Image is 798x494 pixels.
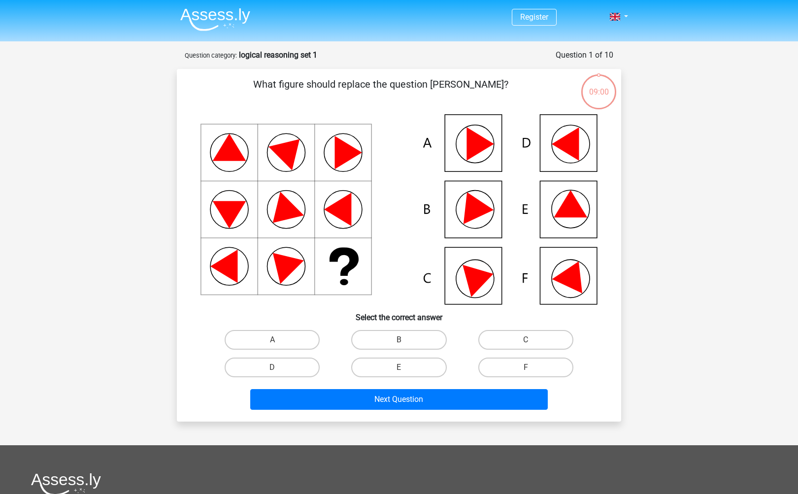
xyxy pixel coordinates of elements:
[239,50,317,60] strong: logical reasoning set 1
[185,52,237,59] small: Question category:
[225,330,320,350] label: A
[193,305,605,322] h6: Select the correct answer
[478,330,573,350] label: C
[556,49,613,61] div: Question 1 of 10
[351,358,446,377] label: E
[478,358,573,377] label: F
[193,77,568,106] p: What figure should replace the question [PERSON_NAME]?
[351,330,446,350] label: B
[580,73,617,98] div: 09:00
[225,358,320,377] label: D
[250,389,548,410] button: Next Question
[180,8,250,31] img: Assessly
[520,12,548,22] a: Register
